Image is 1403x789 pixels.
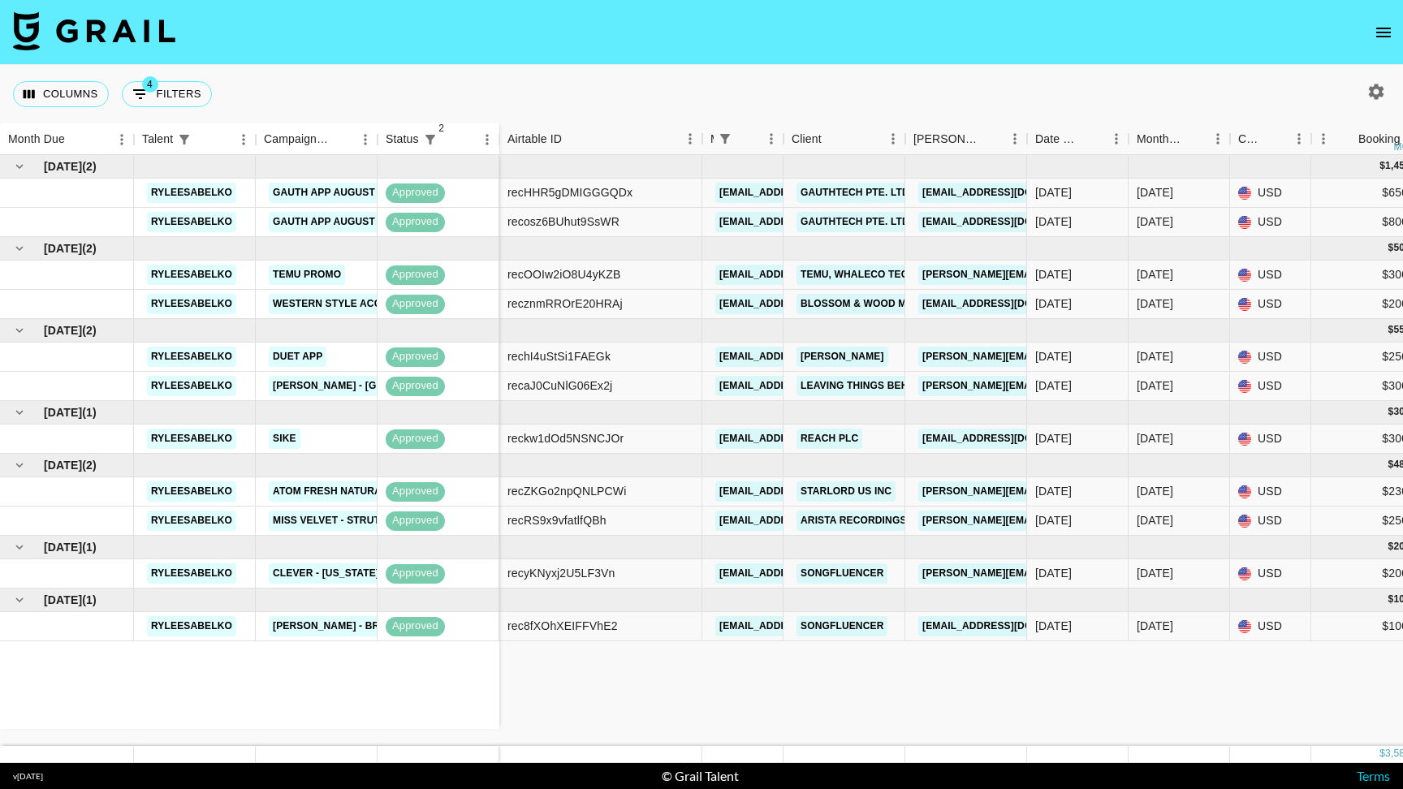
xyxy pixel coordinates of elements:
[8,319,31,342] button: hide children
[1367,16,1400,49] button: open drawer
[1230,425,1311,454] div: USD
[1388,540,1394,554] div: $
[269,616,449,636] a: [PERSON_NAME] - Broken Heart
[507,512,607,528] div: recRS9x9vfatlfQBh
[269,183,435,203] a: Gauth App August Campaign
[386,349,445,364] span: approved
[715,265,897,285] a: [EMAIL_ADDRESS][DOMAIN_NAME]
[147,429,236,449] a: ryleesabelko
[918,212,1100,232] a: [EMAIL_ADDRESS][DOMAIN_NAME]
[1230,123,1311,155] div: Currency
[1379,747,1385,761] div: $
[1137,377,1173,394] div: Oct '24
[913,123,980,155] div: [PERSON_NAME]
[269,563,383,584] a: Clever - [US_STATE]
[1230,559,1311,589] div: USD
[82,404,97,420] span: ( 1 )
[759,127,784,151] button: Menu
[1035,295,1072,312] div: 9/4/2024
[918,616,1100,636] a: [EMAIL_ADDRESS][DOMAIN_NAME]
[269,376,476,396] a: [PERSON_NAME] - [GEOGRAPHIC_DATA]
[881,127,905,151] button: Menu
[475,127,499,152] button: Menu
[1388,593,1394,606] div: $
[1137,565,1173,581] div: Jan '25
[1035,184,1072,200] div: 8/12/2024
[796,376,978,396] a: Leaving Things Behind Touring
[1357,768,1390,783] a: Terms
[1183,127,1206,150] button: Sort
[8,454,31,476] button: hide children
[378,123,499,155] div: Status
[269,294,436,314] a: Western Style Accessories
[1137,295,1173,312] div: Sep '24
[1137,184,1173,200] div: Aug '24
[715,429,897,449] a: [EMAIL_ADDRESS][DOMAIN_NAME]
[110,127,134,152] button: Menu
[1206,127,1230,151] button: Menu
[796,563,887,584] a: Songfluencer
[822,127,844,150] button: Sort
[386,378,445,394] span: approved
[1035,483,1072,499] div: 11/14/2024
[507,266,620,282] div: recOOIw2iO8U4yKZB
[8,401,31,424] button: hide children
[269,212,460,232] a: Gauth App August Campaign UGC
[1137,483,1173,499] div: Dec '24
[918,563,1183,584] a: [PERSON_NAME][EMAIL_ADDRESS][DOMAIN_NAME]
[507,565,615,581] div: recyKNyxj2U5LF3Vn
[82,240,97,257] span: ( 2 )
[1035,565,1072,581] div: 1/2/2025
[1230,343,1311,372] div: USD
[796,294,1002,314] a: Blossom & Wood Media Canada INC.
[147,481,236,502] a: ryleesabelko
[507,618,618,634] div: rec8fXOhXEIFFVhE2
[715,294,897,314] a: [EMAIL_ADDRESS][DOMAIN_NAME]
[702,123,784,155] div: Manager
[264,123,330,155] div: Campaign (Type)
[715,481,897,502] a: [EMAIL_ADDRESS][DOMAIN_NAME]
[65,128,88,151] button: Sort
[147,212,236,232] a: ryleesabelko
[715,376,897,396] a: [EMAIL_ADDRESS][DOMAIN_NAME]
[44,404,82,420] span: [DATE]
[142,123,173,155] div: Talent
[714,127,736,150] div: 1 active filter
[1388,458,1394,472] div: $
[662,768,739,784] div: © Grail Talent
[1137,266,1173,282] div: Sep '24
[1230,208,1311,237] div: USD
[1035,213,1072,230] div: 8/12/2024
[796,481,896,502] a: STARLORD US INC
[1230,612,1311,641] div: USD
[918,265,1267,285] a: [PERSON_NAME][EMAIL_ADDRESS][PERSON_NAME][DOMAIN_NAME]
[1230,507,1311,536] div: USD
[796,265,1229,285] a: Temu, Whaleco Technology Limited ([GEOGRAPHIC_DATA]/[GEOGRAPHIC_DATA])
[147,265,236,285] a: ryleesabelko
[1104,127,1129,151] button: Menu
[1311,127,1336,151] button: Menu
[1230,179,1311,208] div: USD
[1388,405,1394,419] div: $
[419,128,442,151] div: 2 active filters
[918,481,1183,502] a: [PERSON_NAME][EMAIL_ADDRESS][DOMAIN_NAME]
[1137,123,1183,155] div: Month Due
[1035,430,1072,446] div: 11/1/2024
[147,347,236,367] a: ryleesabelko
[714,127,736,150] button: Show filters
[918,511,1183,531] a: [PERSON_NAME][EMAIL_ADDRESS][DOMAIN_NAME]
[1336,127,1358,150] button: Sort
[353,127,378,152] button: Menu
[507,123,562,155] div: Airtable ID
[507,348,611,364] div: rechI4uStSi1FAEGk
[507,377,612,394] div: recaJ0CuNlG06Ex2j
[1137,213,1173,230] div: Aug '24
[386,619,445,634] span: approved
[386,267,445,282] span: approved
[419,128,442,151] button: Show filters
[147,294,236,314] a: ryleesabelko
[1379,159,1385,173] div: $
[44,322,82,338] span: [DATE]
[562,127,585,150] button: Sort
[980,127,1003,150] button: Sort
